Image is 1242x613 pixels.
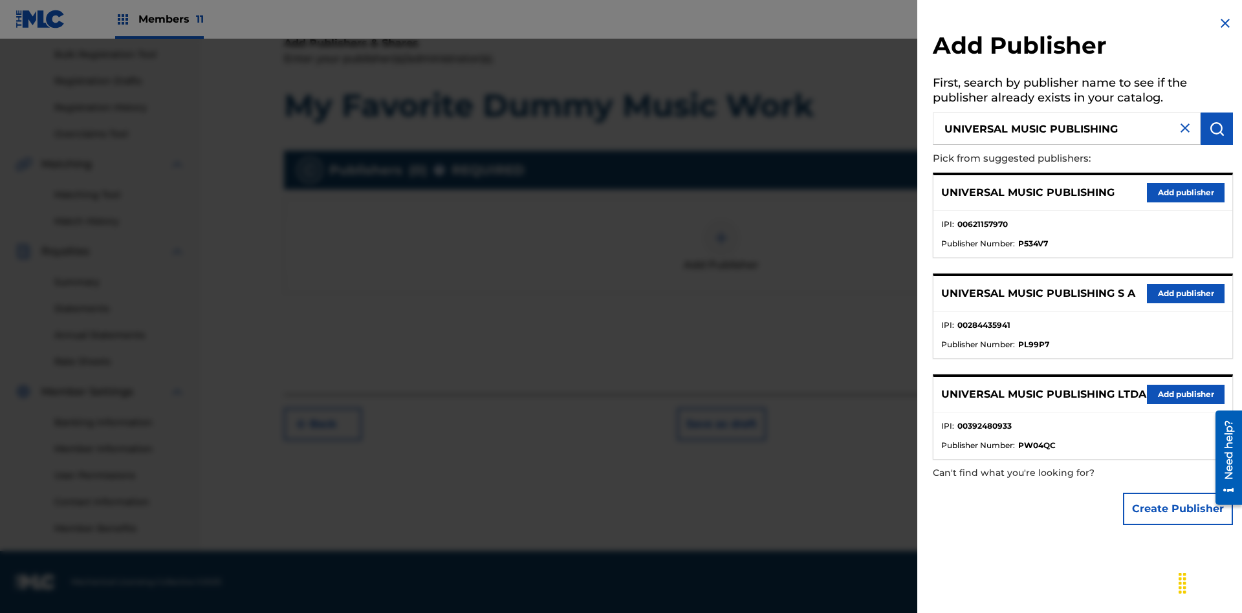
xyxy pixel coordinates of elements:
[957,319,1010,331] strong: 00284435941
[1123,493,1233,525] button: Create Publisher
[196,13,204,25] span: 11
[16,10,65,28] img: MLC Logo
[115,12,131,27] img: Top Rightsholders
[941,339,1015,350] span: Publisher Number :
[1209,121,1225,136] img: Search Works
[1018,339,1049,350] strong: PL99P7
[941,286,1135,301] p: UNIVERSAL MUSIC PUBLISHING S A
[1147,284,1225,303] button: Add publisher
[1018,238,1048,250] strong: P534V7
[941,219,954,230] span: IPI :
[941,185,1115,200] p: UNIVERSAL MUSIC PUBLISHING
[957,219,1008,230] strong: 00621157970
[1018,440,1056,451] strong: PW04QC
[1177,551,1242,613] iframe: Chat Widget
[1147,183,1225,202] button: Add publisher
[957,420,1012,432] strong: 00392480933
[941,440,1015,451] span: Publisher Number :
[933,72,1233,113] h5: First, search by publisher name to see if the publisher already exists in your catalog.
[1177,120,1193,136] img: close
[933,31,1233,64] h2: Add Publisher
[933,145,1159,173] p: Pick from suggested publishers:
[941,420,954,432] span: IPI :
[941,238,1015,250] span: Publisher Number :
[933,460,1159,486] p: Can't find what you're looking for?
[933,113,1201,145] input: Search publisher's name
[138,12,204,27] span: Members
[941,387,1146,402] p: UNIVERSAL MUSIC PUBLISHING LTDA
[1172,564,1193,603] div: Drag
[1206,405,1242,511] iframe: Resource Center
[1147,385,1225,404] button: Add publisher
[941,319,954,331] span: IPI :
